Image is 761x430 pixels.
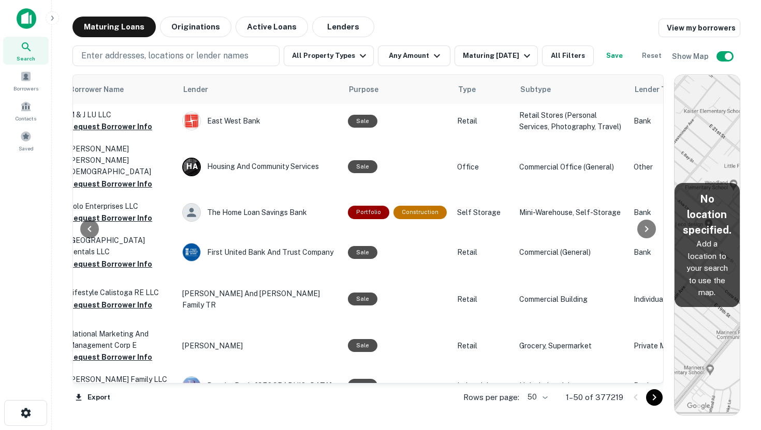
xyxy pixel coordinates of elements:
[312,17,374,37] button: Lenders
[463,391,519,404] p: Rows per page:
[72,45,280,66] button: Enter addresses, locations or lender names
[683,238,731,299] p: Add a location to your search to use the map.
[177,75,343,104] th: Lender
[68,109,172,120] p: M & J LU LLC
[634,161,716,173] p: Other
[457,380,509,391] p: Industrial
[348,246,377,259] div: Sale
[72,390,113,405] button: Export
[3,67,49,95] a: Borrowers
[348,160,377,173] div: Sale
[634,340,716,351] p: Private Money
[182,376,338,395] div: Premier Bank, [GEOGRAPHIC_DATA]
[675,75,740,415] img: map-placeholder.webp
[519,380,623,391] p: Light Industrial
[457,207,509,218] p: Self Storage
[68,178,152,190] button: Request Borrower Info
[3,37,49,65] a: Search
[68,374,172,385] p: [PERSON_NAME] Family LLC
[68,212,152,224] button: Request Borrower Info
[183,243,200,261] img: picture
[378,45,450,66] button: Any Amount
[284,45,374,66] button: All Property Types
[17,8,36,29] img: capitalize-icon.png
[348,339,377,352] div: Sale
[16,114,36,122] span: Contacts
[81,50,248,62] p: Enter addresses, locations or lender names
[13,84,38,93] span: Borrowers
[182,243,338,262] div: First United Bank And Trust Company
[635,83,679,96] span: Lender Type
[542,45,594,66] button: All Filters
[519,161,623,173] p: Commercial Office (General)
[68,120,152,133] button: Request Borrower Info
[68,143,172,177] p: [PERSON_NAME] [PERSON_NAME][DEMOGRAPHIC_DATA]
[457,340,509,351] p: Retail
[182,112,338,130] div: East West Bank
[519,294,623,305] p: Commercial Building
[160,17,231,37] button: Originations
[68,328,172,351] p: National Marketing And Management Corp E
[3,127,49,155] a: Saved
[658,19,740,37] a: View my borrowers
[634,247,716,258] p: Bank
[672,51,710,62] h6: Show Map
[348,293,377,305] div: Sale
[628,75,722,104] th: Lender Type
[183,83,208,96] span: Lender
[68,201,172,212] p: Tolo Enterprises LLC
[348,115,377,128] div: Sale
[68,287,172,298] p: Lifestyle Calistoga RE LLC
[457,115,509,127] p: Retail
[63,75,177,104] th: Borrower Name
[182,288,338,311] p: [PERSON_NAME] And [PERSON_NAME] Family TR
[68,258,152,270] button: Request Borrower Info
[458,83,476,96] span: Type
[523,390,549,405] div: 50
[68,351,152,363] button: Request Borrower Info
[514,75,628,104] th: Subtype
[17,54,35,63] span: Search
[457,294,509,305] p: Retail
[68,299,152,311] button: Request Borrower Info
[634,294,716,305] p: Individual
[566,391,623,404] p: 1–50 of 377219
[634,207,716,218] p: Bank
[519,247,623,258] p: Commercial (General)
[182,158,338,176] div: Housing And Community Services
[463,50,533,62] div: Maturing [DATE]
[520,83,551,96] span: Subtype
[3,97,49,125] a: Contacts
[519,340,623,351] p: Grocery, Supermarket
[455,45,538,66] button: Maturing [DATE]
[72,17,156,37] button: Maturing Loans
[598,45,631,66] button: Save your search to get updates of matches that match your search criteria.
[634,115,716,127] p: Bank
[186,161,197,172] p: H A
[519,207,623,218] p: Mini-Warehouse, Self-Storage
[183,377,200,394] img: picture
[343,75,452,104] th: Purpose
[457,161,509,173] p: Office
[236,17,308,37] button: Active Loans
[635,45,668,66] button: Reset
[452,75,514,104] th: Type
[683,191,731,238] h5: No location specified.
[709,347,761,397] iframe: Chat Widget
[457,247,509,258] p: Retail
[182,340,338,351] p: [PERSON_NAME]
[634,380,716,391] p: Bank
[348,206,389,219] div: This is a portfolio loan with 4 properties
[182,203,338,222] div: The Home Loan Savings Bank
[68,235,172,257] p: [GEOGRAPHIC_DATA] Rentals LLC
[646,389,663,406] button: Go to next page
[393,206,447,219] div: This loan purpose was for construction
[349,83,378,96] span: Purpose
[19,144,34,152] span: Saved
[183,112,200,130] img: picture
